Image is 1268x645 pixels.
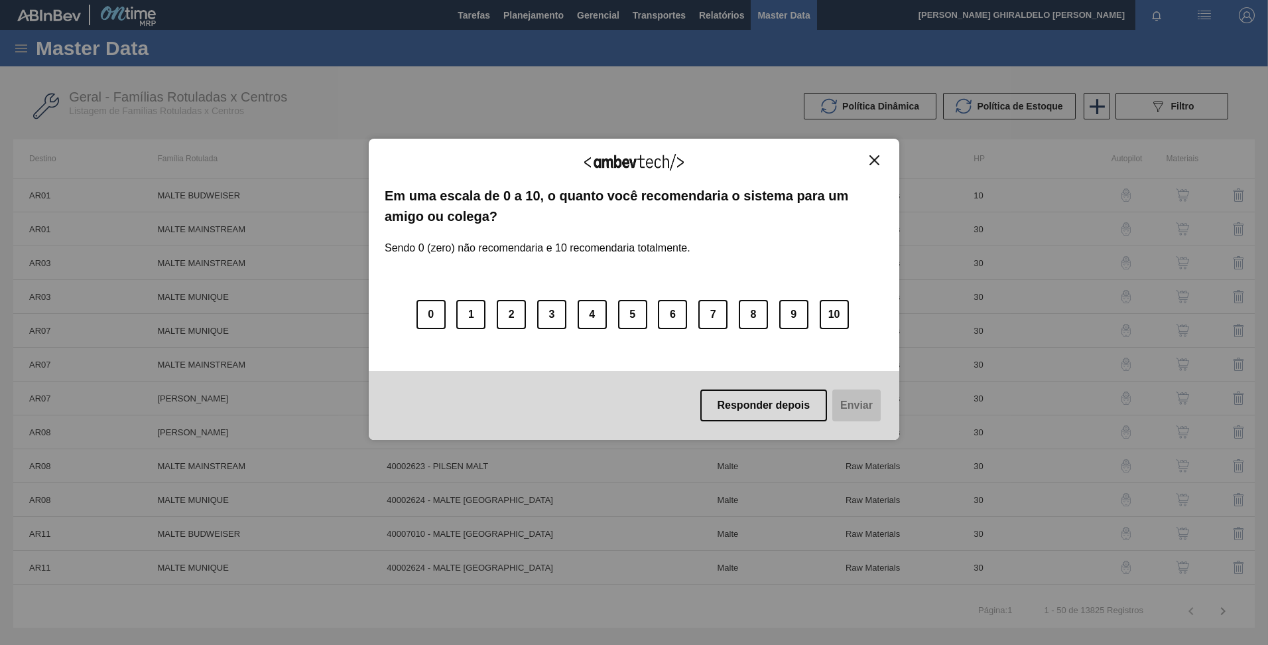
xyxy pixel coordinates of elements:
button: 5 [618,300,647,329]
button: 2 [497,300,526,329]
label: Sendo 0 (zero) não recomendaria e 10 recomendaria totalmente. [385,226,690,254]
button: 0 [416,300,446,329]
img: Close [869,155,879,165]
button: 9 [779,300,808,329]
button: 1 [456,300,485,329]
button: 10 [820,300,849,329]
button: Responder depois [700,390,828,421]
label: Em uma escala de 0 a 10, o quanto você recomendaria o sistema para um amigo ou colega? [385,186,883,226]
button: Close [865,155,883,166]
button: 8 [739,300,768,329]
button: 6 [658,300,687,329]
img: Logo Ambevtech [584,154,684,171]
button: 3 [537,300,566,329]
button: 4 [578,300,607,329]
button: 7 [698,300,728,329]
